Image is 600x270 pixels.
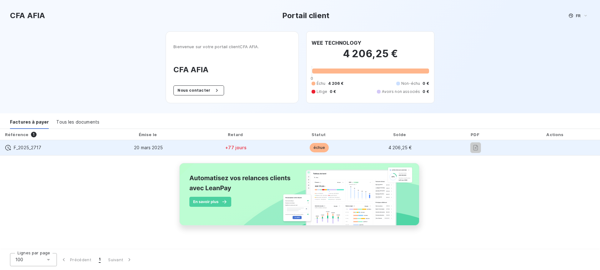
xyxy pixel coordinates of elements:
span: Non-échu [401,81,420,86]
img: banner [174,159,426,236]
div: Solde [362,131,439,138]
div: Émise le [104,131,193,138]
h3: Portail client [282,10,329,21]
span: 0 [311,76,313,81]
span: 1 [31,132,37,137]
span: Litige [317,89,327,94]
div: Statut [279,131,359,138]
span: 20 mars 2025 [134,145,163,150]
button: Précédent [57,253,95,266]
span: F_2025_2717 [14,145,42,151]
div: Actions [512,131,599,138]
span: 0 € [330,89,336,94]
span: 4 206 € [328,81,343,86]
span: 4 206,25 € [388,145,412,150]
h6: WEE TECHNOLOGY [312,39,361,47]
button: 1 [95,253,104,266]
div: Tous les documents [56,116,99,129]
button: Nous contacter [173,85,224,95]
span: +77 jours [225,145,246,150]
span: 1 [99,257,101,263]
span: 100 [15,257,23,263]
h2: 4 206,25 € [312,48,429,66]
span: 0 € [422,81,429,86]
span: 0 € [422,89,429,94]
span: Bienvenue sur votre portail client CFA AFIA . [173,44,291,49]
span: Avoirs non associés [382,89,420,94]
button: Suivant [104,253,136,266]
h3: CFA AFIA [173,64,291,75]
span: échue [310,143,329,152]
div: Factures à payer [10,116,49,129]
span: FR [576,13,581,18]
div: Référence [5,132,28,137]
div: PDF [441,131,510,138]
h3: CFA AFIA [10,10,45,21]
span: Échu [317,81,326,86]
div: Retard [195,131,277,138]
